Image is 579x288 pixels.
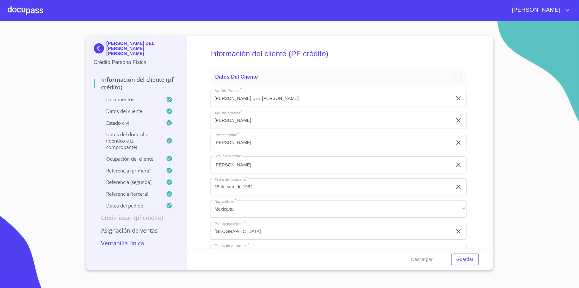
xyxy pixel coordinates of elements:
[507,5,564,15] span: [PERSON_NAME]
[210,245,467,262] div: [GEOGRAPHIC_DATA]
[94,43,107,53] img: Docupass spot blue
[451,254,479,265] button: Guardar
[94,214,179,221] p: Credinissan (PF crédito)
[455,116,462,124] button: clear input
[210,41,467,67] h5: Información del cliente (PF crédito)
[94,96,166,102] p: Documentos
[107,41,179,56] p: [PERSON_NAME] DEL [PERSON_NAME] [PERSON_NAME]
[94,179,166,185] p: Referencia (segunda)
[455,95,462,102] button: clear input
[94,167,166,174] p: Referencia (primera)
[455,139,462,146] button: clear input
[94,202,166,209] p: Datos del pedido
[94,120,166,126] p: Estado Civil
[411,256,433,263] span: Descargar
[456,256,473,263] span: Guardar
[94,76,179,91] p: Información del cliente (PF crédito)
[94,239,179,247] p: Ventanilla única
[94,131,166,150] p: Datos del domicilio (idéntico a tu comprobante)
[455,228,462,235] button: clear input
[507,5,571,15] button: account of current user
[94,227,179,234] p: Asignación de Ventas
[94,59,179,66] p: Crédito Persona Física
[455,161,462,169] button: clear input
[210,69,467,85] div: Datos del cliente
[94,41,179,59] div: [PERSON_NAME] DEL [PERSON_NAME] [PERSON_NAME]
[94,156,166,162] p: Ocupación del Cliente
[215,74,258,80] span: Datos del cliente
[210,200,467,218] div: Mexicana
[94,108,166,114] p: Datos del cliente
[94,191,166,197] p: Referencia (tercera)
[409,254,435,265] button: Descargar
